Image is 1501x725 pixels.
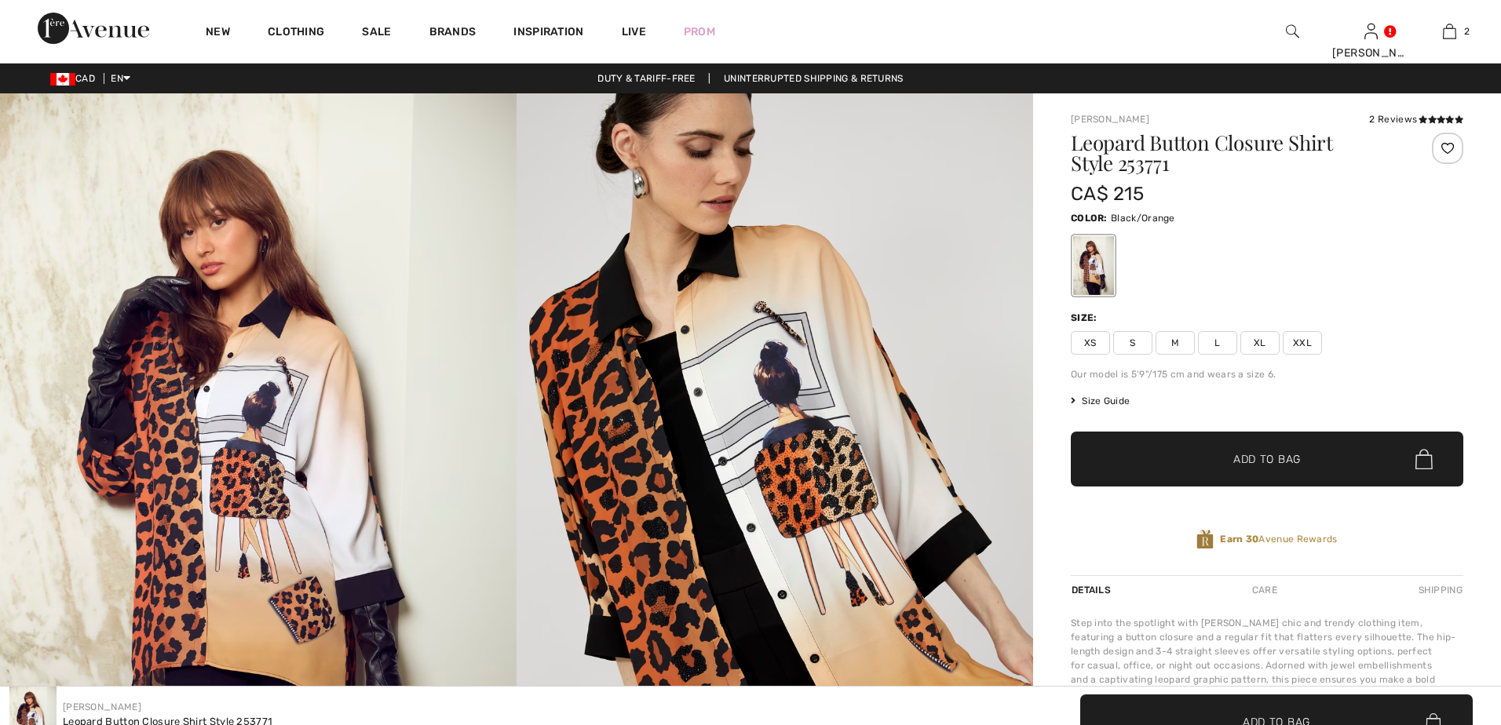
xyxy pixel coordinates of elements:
a: Sale [362,25,391,42]
a: Sign In [1364,24,1378,38]
img: search the website [1286,22,1299,41]
span: 2 [1464,24,1470,38]
div: Step into the spotlight with [PERSON_NAME] chic and trendy clothing item, featuring a button clos... [1071,616,1463,701]
div: Shipping [1415,576,1463,604]
a: Brands [429,25,477,42]
img: 1ère Avenue [38,13,149,44]
span: Black/Orange [1111,213,1175,224]
a: Prom [684,24,715,40]
a: [PERSON_NAME] [63,701,141,712]
a: 2 [1411,22,1488,41]
div: Care [1239,576,1291,604]
span: Color: [1071,213,1108,224]
img: Avenue Rewards [1196,529,1214,550]
span: EN [111,73,130,84]
div: Our model is 5'9"/175 cm and wears a size 6. [1071,367,1463,381]
div: Size: [1071,311,1101,325]
span: Inspiration [513,25,583,42]
img: Bag.svg [1415,449,1433,469]
img: My Info [1364,22,1378,41]
span: S [1113,331,1152,355]
button: Add to Bag [1071,432,1463,486]
strong: Earn 30 [1220,534,1258,545]
span: CA$ 215 [1071,183,1144,205]
span: Avenue Rewards [1220,532,1337,546]
span: XS [1071,331,1110,355]
span: Add to Bag [1233,451,1301,468]
img: My Bag [1443,22,1456,41]
div: Details [1071,576,1115,604]
span: M [1156,331,1195,355]
span: L [1198,331,1237,355]
div: 2 Reviews [1369,112,1463,126]
a: Clothing [268,25,324,42]
span: CAD [50,73,101,84]
span: XL [1240,331,1280,355]
a: [PERSON_NAME] [1071,114,1149,125]
a: Live [622,24,646,40]
h1: Leopard Button Closure Shirt Style 253771 [1071,133,1398,173]
img: Canadian Dollar [50,73,75,86]
span: XXL [1283,331,1322,355]
div: [PERSON_NAME] [1332,45,1409,61]
div: Black/Orange [1073,236,1114,295]
span: Size Guide [1071,394,1130,408]
a: New [206,25,230,42]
